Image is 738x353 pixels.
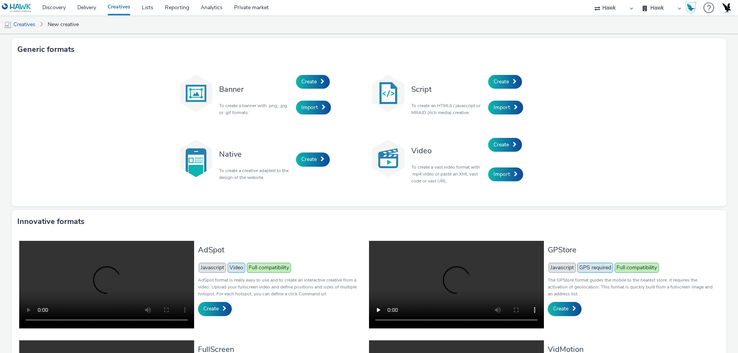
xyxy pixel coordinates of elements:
[488,101,523,114] a: Import
[494,141,509,148] span: Create
[548,245,715,255] h3: GPStore
[548,302,582,316] a: Create
[44,15,83,34] a: New creative
[219,84,292,94] h3: Banner
[296,101,331,114] a: Import
[488,138,522,152] a: Create
[198,245,365,255] h3: AdSpot
[549,263,576,273] span: Javascript
[219,102,292,116] p: To create a banner with .png, .jpg or .gif formats.
[488,167,523,181] a: Import
[369,74,407,113] img: code.svg
[685,2,700,14] a: Hawk Academy
[301,78,317,85] span: Create
[494,171,510,178] span: Import
[411,84,484,94] h3: Script
[577,263,613,273] span: GPS required
[411,146,484,156] h3: Video
[494,78,509,85] span: Create
[488,75,522,89] a: Create
[296,75,330,89] a: Create
[369,139,407,177] img: video.svg
[219,149,292,159] h3: Native
[17,44,75,55] h3: Generic formats
[301,104,318,111] span: Import
[494,104,510,111] span: Import
[177,74,215,113] img: banner.svg
[203,305,219,312] span: Create
[301,156,317,163] span: Create
[553,305,568,312] span: Create
[2,3,32,13] img: undefined Logo
[247,263,291,273] span: Full compatibility
[228,263,245,273] span: Video
[199,263,226,273] span: Javascript
[615,263,659,273] span: Full compatibility
[198,302,232,316] a: Create
[4,21,12,29] img: mobile
[548,277,715,297] p: The GPStore format guides the mobile to the nearest store, it requires the activation of geolocat...
[411,102,484,116] p: To create an HTML5 / javascript or MRAID (rich media) creative.
[219,167,292,181] p: To create a creative adapted to the design of the website.
[198,277,365,297] p: AdSpot format is really easy to use and to create an interactive creative from a video. Upload yo...
[411,164,484,184] p: To create a vast video format with .mp4 video or paste an XML vast code or vast URL.
[296,152,330,166] a: Create
[720,2,732,13] img: Account UK
[177,139,215,177] img: native.svg
[685,2,696,14] img: Hawk Academy
[17,216,85,227] h3: Innovative formats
